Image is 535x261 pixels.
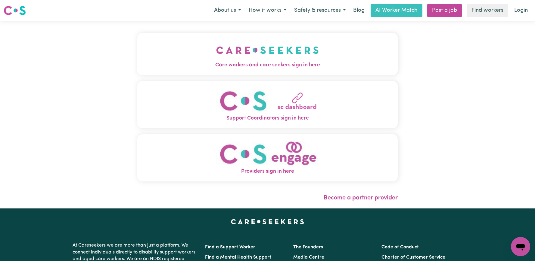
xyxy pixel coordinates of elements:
[511,4,531,17] a: Login
[231,219,304,224] a: Careseekers home page
[350,4,368,17] a: Blog
[427,4,462,17] a: Post a job
[290,4,350,17] button: Safety & resources
[467,4,508,17] a: Find workers
[324,195,398,201] a: Become a partner provider
[137,81,398,128] button: Support Coordinators sign in here
[245,4,290,17] button: How it works
[137,114,398,122] span: Support Coordinators sign in here
[511,237,530,256] iframe: Button to launch messaging window
[381,245,419,250] a: Code of Conduct
[371,4,422,17] a: AI Worker Match
[205,245,255,250] a: Find a Support Worker
[137,134,398,181] button: Providers sign in here
[4,4,26,17] a: Careseekers logo
[381,255,445,260] a: Charter of Customer Service
[137,61,398,69] span: Care workers and care seekers sign in here
[137,33,398,75] button: Care workers and care seekers sign in here
[293,245,323,250] a: The Founders
[293,255,324,260] a: Media Centre
[210,4,245,17] button: About us
[137,168,398,175] span: Providers sign in here
[4,5,26,16] img: Careseekers logo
